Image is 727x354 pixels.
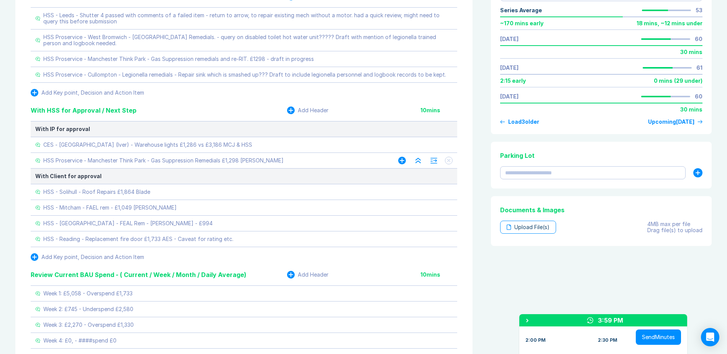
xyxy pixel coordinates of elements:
[43,34,453,46] div: HSS Proservice - West Bromwich - [GEOGRAPHIC_DATA] Remedials. - query on disabled toilet hot wate...
[648,119,694,125] div: Upcoming [DATE]
[500,119,539,125] button: Load3older
[647,227,702,233] div: Drag file(s) to upload
[680,107,702,113] div: 30 mins
[287,107,328,114] button: Add Header
[500,221,556,234] div: Upload File(s)
[500,36,519,42] a: [DATE]
[420,272,457,278] div: 10 mins
[43,12,453,25] div: HSS - Leeds - Shutter 4 passed with comments of a failed item - return to arrow, to repair existi...
[525,337,546,343] div: 2:00 PM
[43,306,133,312] div: Week 2: £745 - Underspend £2,580
[648,119,702,125] a: Upcoming[DATE]
[647,221,702,227] div: 4MB max per file
[43,322,134,328] div: Week 3: £2,270 - Overspend £1,330
[500,78,526,84] div: 2:15 early
[598,316,623,325] div: 3:59 PM
[298,107,328,113] div: Add Header
[287,271,328,279] button: Add Header
[696,65,702,71] div: 61
[43,142,252,148] div: CES - [GEOGRAPHIC_DATA] (Iver) - Warehouse lights £1,286 vs £3,186 MCJ & HSS
[636,329,681,345] button: SendMinutes
[500,205,702,215] div: Documents & Images
[500,7,542,13] div: Series Average
[31,253,144,261] button: Add Key point, Decision and Action Item
[35,126,453,132] div: With IP for approval
[637,20,702,26] div: 18 mins , ~ 12 mins under
[31,106,136,115] div: With HSS for Approval / Next Step
[298,272,328,278] div: Add Header
[420,107,457,113] div: 10 mins
[41,90,144,96] div: Add Key point, Decision and Action Item
[500,65,519,71] a: [DATE]
[500,93,519,100] a: [DATE]
[598,337,617,343] div: 2:30 PM
[695,36,702,42] div: 60
[43,338,117,344] div: Week 4: £0, - ####spend £0
[43,189,150,195] div: HSS - Solihull - Roof Repairs £1,864 Blade
[43,157,284,164] div: HSS Proservice - Manchester Think Park - Gas Suppression Remedials £1,298 [PERSON_NAME]
[43,205,177,211] div: HSS - Mitcham - FAEL rem - £1,049 [PERSON_NAME]
[695,93,702,100] div: 60
[500,20,543,26] div: ~ 170 mins early
[500,151,702,160] div: Parking Lot
[43,56,314,62] div: HSS Proservice - Manchester Think Park - Gas Suppression remedials and re-RIT. £1298 - draft in p...
[43,220,213,226] div: HSS - [GEOGRAPHIC_DATA] - FEAL Rem - [PERSON_NAME] - £994
[43,290,133,297] div: Week 1: £5,058 - Overspend £1,733
[674,78,702,84] div: ( 29 under )
[696,7,702,13] div: 53
[43,72,446,78] div: HSS Proservice - Cullompton - Legionella remedials - Repair sink which is smashed up??? Draft to ...
[41,254,144,260] div: Add Key point, Decision and Action Item
[701,328,719,346] div: Open Intercom Messenger
[654,78,673,84] div: 0 mins
[31,270,246,279] div: Review Current BAU Spend - ( Current / Week / Month / Daily Average)
[31,89,144,97] button: Add Key point, Decision and Action Item
[43,236,233,242] div: HSS - Reading - Replacement fire door £1,733 AES - Caveat for rating etc.
[508,119,539,125] div: Load 3 older
[680,49,702,55] div: 30 mins
[35,173,453,179] div: With Client for approval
